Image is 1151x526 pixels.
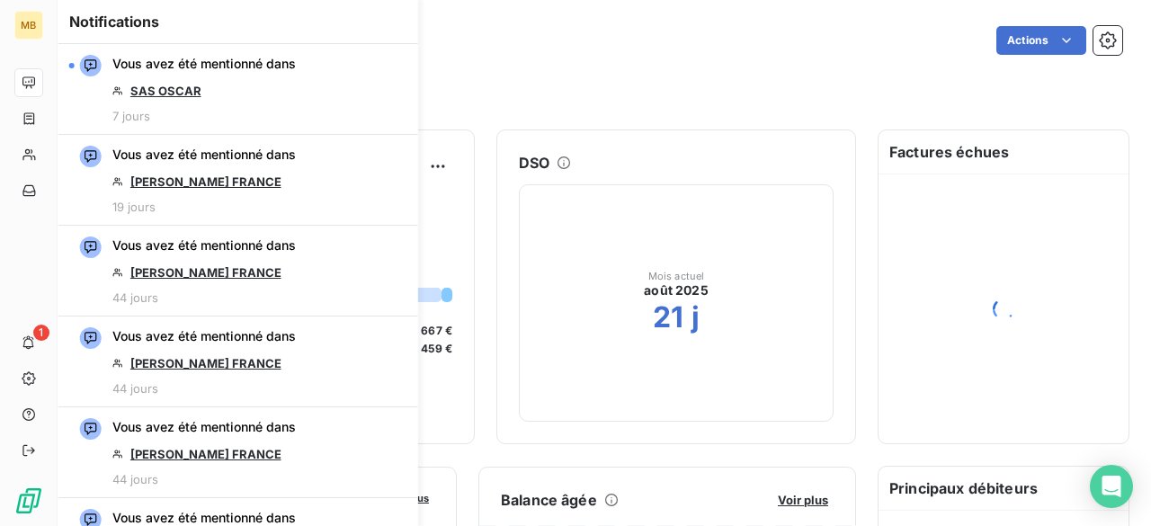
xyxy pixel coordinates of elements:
[112,290,158,305] span: 44 jours
[69,11,407,32] h6: Notifications
[14,486,43,515] img: Logo LeanPay
[58,316,418,407] button: Vous avez été mentionné dans[PERSON_NAME] FRANCE44 jours
[398,341,452,357] span: -82 459 €
[130,356,281,370] a: [PERSON_NAME] FRANCE
[130,174,281,189] a: [PERSON_NAME] FRANCE
[691,299,700,335] h2: j
[130,447,281,461] a: [PERSON_NAME] FRANCE
[501,489,597,511] h6: Balance âgée
[653,299,683,335] h2: 21
[996,26,1086,55] button: Actions
[778,493,828,507] span: Voir plus
[58,226,418,316] button: Vous avez été mentionné dans[PERSON_NAME] FRANCE44 jours
[58,135,418,226] button: Vous avez été mentionné dans[PERSON_NAME] FRANCE19 jours
[112,472,158,486] span: 44 jours
[14,11,43,40] div: MB
[112,236,296,254] span: Vous avez été mentionné dans
[130,84,201,98] a: SAS OSCAR
[130,265,281,280] a: [PERSON_NAME] FRANCE
[33,325,49,341] span: 1
[112,381,158,396] span: 44 jours
[879,467,1129,510] h6: Principaux débiteurs
[519,152,549,174] h6: DSO
[1090,465,1133,508] div: Open Intercom Messenger
[112,418,296,436] span: Vous avez été mentionné dans
[644,281,708,299] span: août 2025
[112,327,296,345] span: Vous avez été mentionné dans
[112,109,150,123] span: 7 jours
[879,130,1129,174] h6: Factures échues
[112,200,156,214] span: 19 jours
[58,407,418,498] button: Vous avez été mentionné dans[PERSON_NAME] FRANCE44 jours
[58,44,418,135] button: Vous avez été mentionné dansSAS OSCAR7 jours
[772,492,834,508] button: Voir plus
[399,323,452,339] span: 212 667 €
[112,146,296,164] span: Vous avez été mentionné dans
[648,271,705,281] span: Mois actuel
[112,55,296,73] span: Vous avez été mentionné dans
